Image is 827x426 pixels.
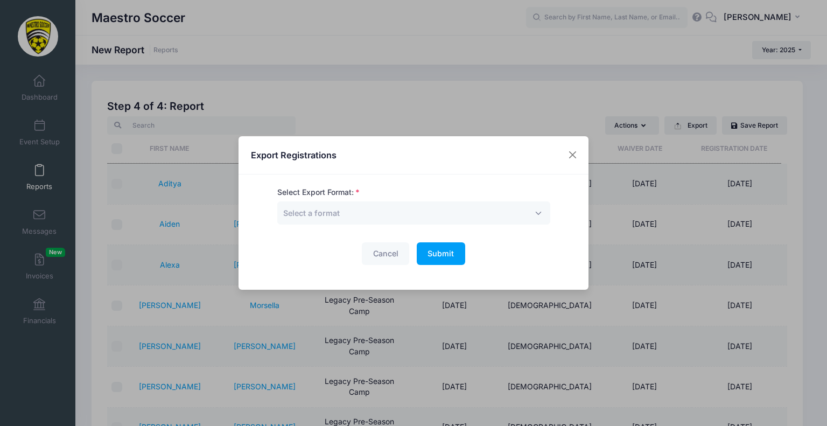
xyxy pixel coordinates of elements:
[251,149,337,162] h4: Export Registrations
[277,187,360,198] label: Select Export Format:
[283,208,340,218] span: Select a format
[417,242,465,266] button: Submit
[277,201,550,225] span: Select a format
[427,249,454,258] span: Submit
[362,242,409,266] button: Cancel
[283,207,340,219] span: Select a format
[563,145,583,165] button: Close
